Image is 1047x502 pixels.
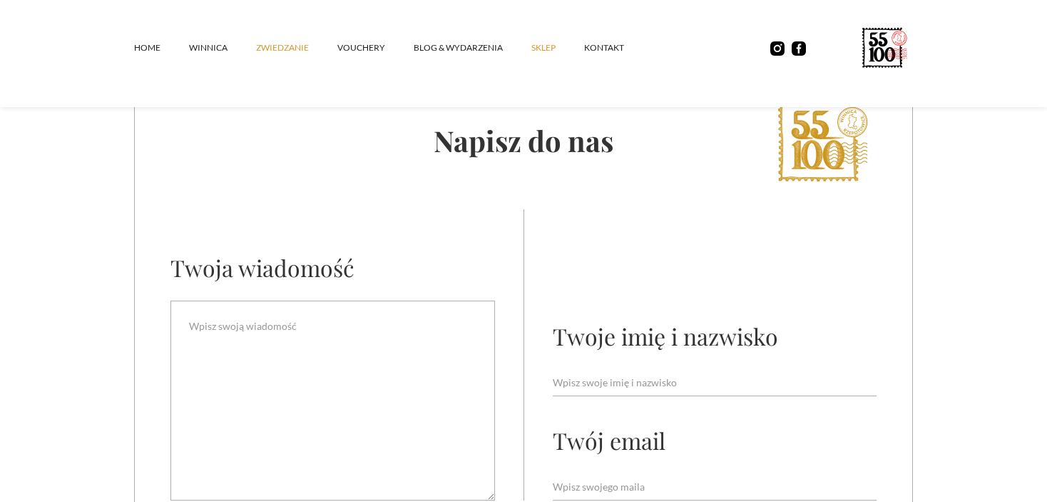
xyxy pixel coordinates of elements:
a: winnica [189,26,256,69]
div: Twój email [553,425,665,456]
input: Wpisz swoje imię i nazwisko [553,369,877,396]
input: Wpisz swojego maila [553,473,877,501]
a: ZWIEDZANIE [256,26,337,69]
a: Home [134,26,189,69]
div: Twoje imię i nazwisko [553,321,778,351]
a: SKLEP [531,26,584,69]
a: kontakt [584,26,653,69]
h2: Napisz do nas [135,121,912,159]
a: vouchery [337,26,414,69]
div: Twoja wiadomość [170,252,354,283]
a: Blog & Wydarzenia [414,26,531,69]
